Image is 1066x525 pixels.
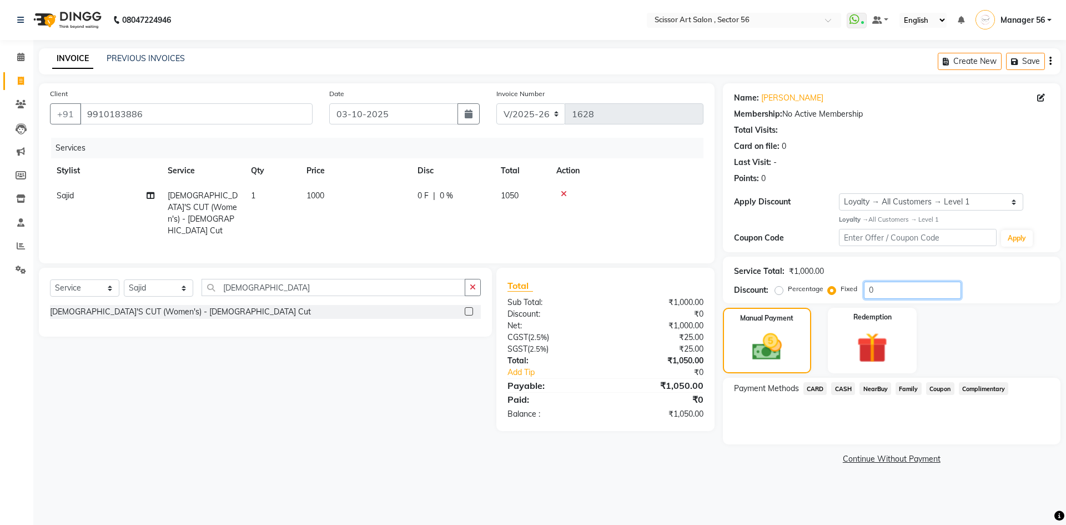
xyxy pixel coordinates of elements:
[831,382,855,395] span: CASH
[841,284,857,294] label: Fixed
[773,157,777,168] div: -
[605,343,711,355] div: ₹25.00
[50,158,161,183] th: Stylist
[734,157,771,168] div: Last Visit:
[499,379,605,392] div: Payable:
[550,158,703,183] th: Action
[418,190,429,202] span: 0 F
[734,284,768,296] div: Discount:
[605,355,711,367] div: ₹1,050.00
[50,306,311,318] div: [DEMOGRAPHIC_DATA]'S CUT (Women's) - [DEMOGRAPHIC_DATA] Cut
[734,196,839,208] div: Apply Discount
[839,216,868,223] strong: Loyalty →
[507,280,533,292] span: Total
[605,320,711,332] div: ₹1,000.00
[51,138,712,158] div: Services
[734,124,778,136] div: Total Visits:
[57,191,74,201] span: Sajid
[734,173,759,184] div: Points:
[782,141,786,152] div: 0
[161,158,244,183] th: Service
[507,344,527,354] span: SGST
[788,284,823,294] label: Percentage
[734,232,839,244] div: Coupon Code
[80,103,313,124] input: Search by Name/Mobile/Email/Code
[734,266,785,277] div: Service Total:
[743,330,791,364] img: _cash.svg
[499,297,605,308] div: Sub Total:
[202,279,465,296] input: Search or Scan
[494,158,550,183] th: Total
[499,408,605,420] div: Balance :
[499,320,605,332] div: Net:
[440,190,453,202] span: 0 %
[507,332,528,342] span: CGST
[896,382,922,395] span: Family
[499,308,605,320] div: Discount:
[976,10,995,29] img: Manager 56
[789,266,824,277] div: ₹1,000.00
[605,332,711,343] div: ₹25.00
[605,308,711,320] div: ₹0
[734,108,782,120] div: Membership:
[433,190,435,202] span: |
[959,382,1009,395] span: Complimentary
[496,89,545,99] label: Invoice Number
[501,191,519,201] span: 1050
[847,329,897,367] img: _gift.svg
[725,453,1058,465] a: Continue Without Payment
[50,103,81,124] button: +91
[605,393,711,406] div: ₹0
[411,158,494,183] th: Disc
[605,379,711,392] div: ₹1,050.00
[761,92,823,104] a: [PERSON_NAME]
[1001,230,1033,247] button: Apply
[52,49,93,69] a: INVOICE
[499,367,623,378] a: Add Tip
[499,332,605,343] div: ( )
[329,89,344,99] label: Date
[251,191,255,201] span: 1
[1006,53,1045,70] button: Save
[244,158,300,183] th: Qty
[107,53,185,63] a: PREVIOUS INVOICES
[1000,14,1045,26] span: Manager 56
[122,4,171,36] b: 08047224946
[623,367,711,378] div: ₹0
[803,382,827,395] span: CARD
[734,108,1049,120] div: No Active Membership
[300,158,411,183] th: Price
[530,333,547,342] span: 2.5%
[853,312,892,322] label: Redemption
[859,382,891,395] span: NearBuy
[926,382,954,395] span: Coupon
[761,173,766,184] div: 0
[530,344,546,353] span: 2.5%
[306,191,324,201] span: 1000
[605,297,711,308] div: ₹1,000.00
[168,191,238,236] span: [DEMOGRAPHIC_DATA]'S CUT (Women's) - [DEMOGRAPHIC_DATA] Cut
[499,355,605,367] div: Total:
[740,313,793,323] label: Manual Payment
[28,4,104,36] img: logo
[839,215,1049,224] div: All Customers → Level 1
[734,92,759,104] div: Name:
[734,383,799,394] span: Payment Methods
[499,393,605,406] div: Paid:
[499,343,605,355] div: ( )
[839,229,997,246] input: Enter Offer / Coupon Code
[734,141,780,152] div: Card on file:
[605,408,711,420] div: ₹1,050.00
[938,53,1002,70] button: Create New
[50,89,68,99] label: Client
